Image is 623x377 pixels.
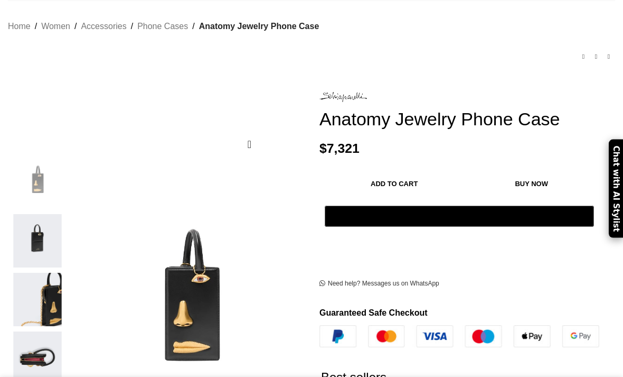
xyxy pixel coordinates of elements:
span: Anatomy Jewelry Phone Case [199,20,319,33]
bdi: 7,321 [319,141,360,155]
button: Buy now [469,173,594,195]
img: Schiaparelli [319,92,367,102]
strong: Guaranteed Safe Checkout [319,308,428,317]
nav: Breadcrumb [8,20,319,33]
img: Anatomy Jewelry Phone Case [5,156,70,209]
h1: Anatomy Jewelry Phone Case [319,108,615,130]
a: Previous product [577,51,590,63]
span: $ [319,141,327,155]
a: Accessories [81,20,126,33]
a: Next product [602,51,615,63]
a: Need help? Messages us on WhatsApp [319,280,439,288]
a: Home [8,20,31,33]
a: Phone Cases [137,20,188,33]
a: Women [41,20,70,33]
button: Add to cart [325,173,464,195]
button: Pay with GPay [325,206,594,227]
img: guaranteed-safe-checkout-bordered.j [319,325,599,347]
iframe: Secure express checkout frame [323,233,596,258]
img: Schiaparelli bag [5,273,70,326]
img: Schiaparelli bags [5,214,70,268]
